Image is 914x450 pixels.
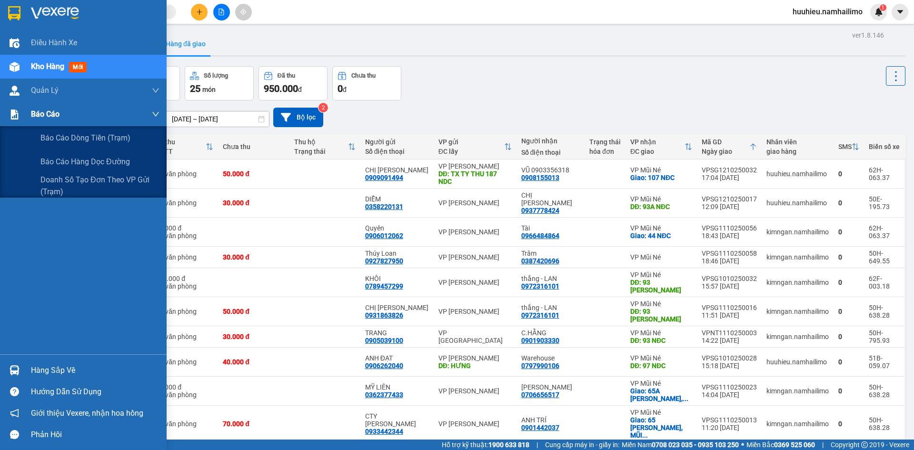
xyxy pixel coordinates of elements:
[630,416,692,439] div: Giao: 65 NGUYỄN ĐÌNH CHIỂU, MŨI NÉ
[155,224,213,232] div: 50.000 đ
[365,250,429,257] div: Thúy Loan
[702,391,757,399] div: 14:04 [DATE]
[365,362,403,370] div: 0906262040
[702,362,757,370] div: 15:18 [DATE]
[10,365,20,375] img: warehouse-icon
[196,9,203,15] span: plus
[235,4,252,20] button: aim
[191,4,208,20] button: plus
[365,195,429,203] div: DIỄM
[442,440,529,450] span: Hỗ trợ kỹ thuật:
[697,134,762,160] th: Toggle SortBy
[438,148,504,155] div: ĐC lấy
[365,311,403,319] div: 0931863826
[332,66,401,100] button: Chưa thu0đ
[869,250,900,265] div: 50H-649.55
[683,395,688,402] span: ...
[869,304,900,319] div: 50H-638.28
[31,62,64,71] span: Kho hàng
[545,440,619,450] span: Cung cấp máy in - giấy in:
[766,308,829,315] div: kimngan.namhailimo
[702,203,757,210] div: 12:09 [DATE]
[766,228,829,236] div: kimngan.namhailimo
[438,354,512,362] div: VP [PERSON_NAME]
[702,232,757,240] div: 18:43 [DATE]
[202,86,216,93] span: món
[869,195,900,210] div: 50E-195.73
[155,170,213,178] div: Tại văn phòng
[630,138,685,146] div: VP nhận
[365,412,429,428] div: CTY TÔ TRẦN
[622,440,739,450] span: Miền Nam
[630,271,692,279] div: VP Mũi Né
[218,9,225,15] span: file-add
[521,232,559,240] div: 0966484864
[10,86,20,96] img: warehouse-icon
[652,441,739,449] strong: 0708 023 035 - 0935 103 250
[438,253,512,261] div: VP [PERSON_NAME]
[521,311,559,319] div: 0972316101
[702,354,757,362] div: VPSG1010250028
[702,424,757,431] div: 11:20 [DATE]
[521,304,580,311] div: thắng - LAN
[155,333,213,340] div: Tại văn phòng
[702,195,757,203] div: VPSG1210250017
[766,333,829,340] div: kimngan.namhailimo
[746,440,815,450] span: Miền Bắc
[521,174,559,181] div: 0908155013
[702,311,757,319] div: 11:51 [DATE]
[521,207,559,214] div: 0937778424
[766,387,829,395] div: kimngan.namhailimo
[158,32,213,55] button: Hàng đã giao
[223,358,284,366] div: 40.000 đ
[861,441,868,448] span: copyright
[766,420,829,428] div: kimngan.namhailimo
[630,166,692,174] div: VP Mũi Né
[630,253,692,261] div: VP Mũi Né
[365,224,429,232] div: Quyên
[589,148,621,155] div: hóa đơn
[258,66,328,100] button: Đã thu950.000đ
[294,148,348,155] div: Trạng thái
[438,162,512,170] div: VP [PERSON_NAME]
[521,354,580,362] div: Warehouse
[294,138,348,146] div: Thu hộ
[521,282,559,290] div: 0972316101
[630,224,692,232] div: VP Mũi Né
[155,282,213,290] div: Tại văn phòng
[741,443,744,447] span: ⚪️
[838,143,852,150] div: SMS
[10,38,20,48] img: warehouse-icon
[766,279,829,286] div: kimngan.namhailimo
[521,250,580,257] div: Trâm
[881,4,884,11] span: 1
[521,275,580,282] div: thắng - LAN
[213,4,230,20] button: file-add
[702,304,757,311] div: VPSG1110250016
[834,134,864,160] th: Toggle SortBy
[438,329,512,344] div: VP [GEOGRAPHIC_DATA]
[365,329,429,337] div: TRANG
[152,110,159,118] span: down
[838,358,859,366] div: 0
[838,170,859,178] div: 0
[521,166,580,174] div: VŨ 0903356318
[630,329,692,337] div: VP Mũi Né
[31,84,59,96] span: Quản Lý
[155,358,213,366] div: Tại văn phòng
[521,137,580,145] div: Người nhận
[31,385,159,399] div: Hướng dẫn sử dụng
[155,391,213,399] div: Tại văn phòng
[152,87,159,94] span: down
[838,420,859,428] div: 0
[165,111,269,127] input: Select a date range.
[521,362,559,370] div: 0797990106
[204,72,228,79] div: Số lượng
[630,232,692,240] div: Giao: 44 NĐC
[630,148,685,155] div: ĐC giao
[438,170,512,185] div: DĐ: TX TY THU 187 NDC
[521,383,580,391] div: ANH TUẤN
[365,166,429,174] div: CHỊ DUNG
[273,108,323,127] button: Bộ lọc
[869,416,900,431] div: 50H-638.28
